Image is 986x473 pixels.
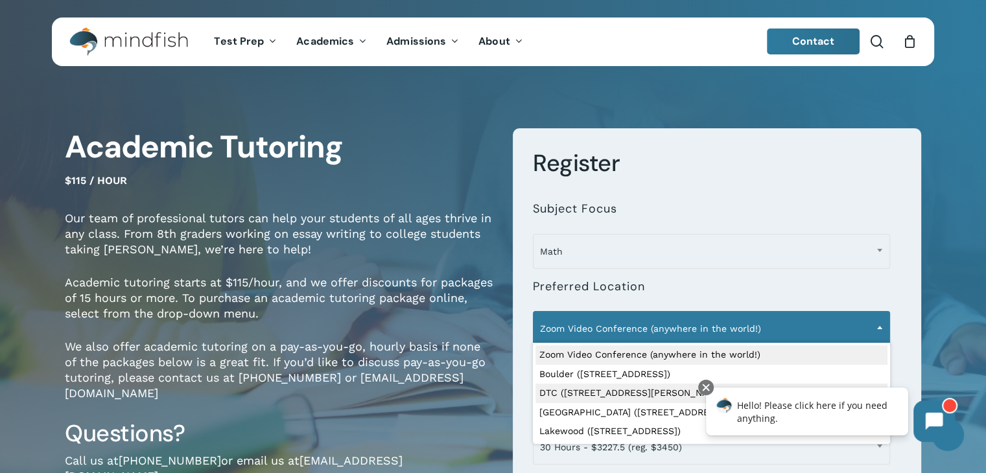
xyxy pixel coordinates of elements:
[533,148,900,178] h3: Register
[204,36,287,47] a: Test Prep
[119,454,221,467] a: [PHONE_NUMBER]
[65,128,493,166] h1: Academic Tutoring
[792,34,835,48] span: Contact
[534,315,889,342] span: Zoom Video Conference (anywhere in the world!)
[533,234,890,269] span: Math
[533,430,890,465] span: 30 Hours - $3227.5 (reg. $3450)
[52,17,934,66] header: Main Menu
[535,422,887,441] li: Lakewood ([STREET_ADDRESS])
[535,345,887,365] li: Zoom Video Conference (anywhere in the world!)
[204,17,532,66] nav: Main Menu
[535,384,887,403] li: DTC ([STREET_ADDRESS][PERSON_NAME])
[296,34,354,48] span: Academics
[534,433,889,461] span: 30 Hours - $3227.5 (reg. $3450)
[535,365,887,384] li: Boulder ([STREET_ADDRESS])
[692,377,968,455] iframe: Chatbot
[902,34,917,49] a: Cart
[767,29,860,54] a: Contact
[533,279,645,294] label: Preferred Location
[65,419,493,448] h3: Questions?
[65,339,493,419] p: We also offer academic tutoring on a pay-as-you-go, hourly basis if none of the packages below is...
[65,174,127,187] span: $115 / hour
[534,238,889,265] span: Math
[386,34,446,48] span: Admissions
[533,202,617,216] label: Subject Focus
[533,311,890,346] span: Zoom Video Conference (anywhere in the world!)
[65,275,493,339] p: Academic tutoring starts at $115/hour, and we offer discounts for packages of 15 hours or more. T...
[377,36,469,47] a: Admissions
[478,34,510,48] span: About
[287,36,377,47] a: Academics
[65,211,493,275] p: Our team of professional tutors can help your students of all ages thrive in any class. From 8th ...
[469,36,533,47] a: About
[214,34,264,48] span: Test Prep
[535,403,887,422] li: [GEOGRAPHIC_DATA] ([STREET_ADDRESS])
